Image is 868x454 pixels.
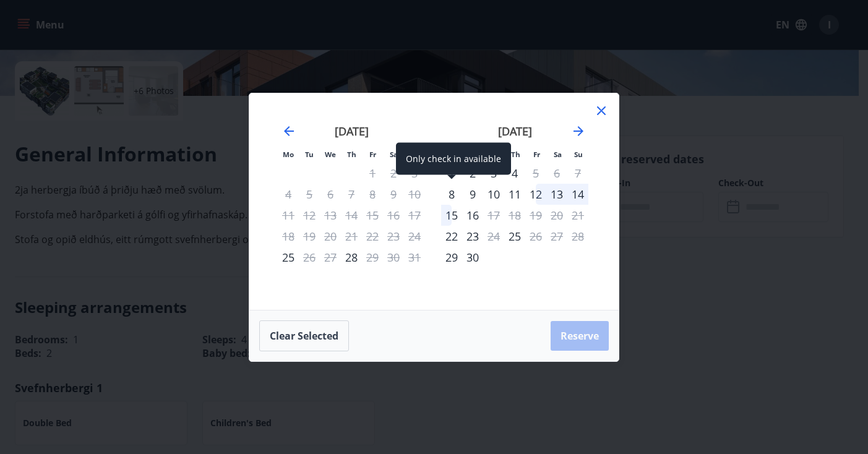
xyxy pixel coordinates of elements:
td: Choose Saturday, September 13, 2025 as your check-in date. It’s available. [546,184,567,205]
div: 15 [441,205,462,226]
td: Not available. Saturday, August 2, 2025 [383,163,404,184]
div: Only check in available [396,143,511,175]
td: Not available. Sunday, August 31, 2025 [404,247,425,268]
td: Not available. Sunday, August 10, 2025 [404,184,425,205]
td: Not available. Tuesday, August 26, 2025 [299,247,320,268]
td: Choose Tuesday, September 9, 2025 as your check-in date. It’s available. [462,184,483,205]
td: Not available. Sunday, September 21, 2025 [567,205,588,226]
strong: [DATE] [335,124,369,139]
td: Choose Tuesday, September 23, 2025 as your check-in date. It’s available. [462,226,483,247]
td: Not available. Wednesday, August 27, 2025 [320,247,341,268]
td: Choose Monday, September 15, 2025 as your check-in date. It’s available. [441,205,462,226]
div: Only check in available [441,226,462,247]
small: Tu [305,150,314,159]
div: Only check in available [341,247,362,268]
td: Not available. Friday, August 8, 2025 [362,184,383,205]
td: Not available. Sunday, September 28, 2025 [567,226,588,247]
td: Not available. Friday, September 5, 2025 [525,163,546,184]
td: Not available. Monday, August 11, 2025 [278,205,299,226]
td: Not available. Friday, August 1, 2025 [362,163,383,184]
td: Not available. Monday, August 18, 2025 [278,226,299,247]
td: Not available. Saturday, September 27, 2025 [546,226,567,247]
div: 11 [504,184,525,205]
td: Not available. Wednesday, August 6, 2025 [320,184,341,205]
small: Fr [369,150,376,159]
div: 12 [525,184,546,205]
td: Choose Thursday, September 11, 2025 as your check-in date. It’s available. [504,184,525,205]
div: Calendar [264,108,604,295]
div: 13 [546,184,567,205]
td: Not available. Saturday, August 9, 2025 [383,184,404,205]
td: Not available. Sunday, August 24, 2025 [404,226,425,247]
td: Choose Monday, September 29, 2025 as your check-in date. It’s available. [441,247,462,268]
div: Only check out available [362,247,383,268]
td: Choose Thursday, August 28, 2025 as your check-in date. It’s available. [341,247,362,268]
div: 14 [567,184,588,205]
td: Not available. Thursday, August 7, 2025 [341,184,362,205]
div: Only check in available [441,184,462,205]
td: Choose Monday, September 22, 2025 as your check-in date. It’s available. [441,226,462,247]
td: Not available. Saturday, August 23, 2025 [383,226,404,247]
small: Mo [283,150,294,159]
td: Not available. Tuesday, August 19, 2025 [299,226,320,247]
td: Not available. Friday, August 29, 2025 [362,247,383,268]
td: Not available. Sunday, August 17, 2025 [404,205,425,226]
div: Only check in available [504,226,525,247]
td: Not available. Tuesday, August 12, 2025 [299,205,320,226]
td: Not available. Wednesday, September 24, 2025 [483,226,504,247]
small: We [325,150,336,159]
td: Not available. Friday, August 22, 2025 [362,226,383,247]
div: 10 [483,184,504,205]
td: Choose Sunday, September 14, 2025 as your check-in date. It’s available. [567,184,588,205]
div: Only check in available [278,247,299,268]
td: Choose Thursday, September 25, 2025 as your check-in date. It’s available. [504,226,525,247]
strong: [DATE] [498,124,532,139]
div: Only check out available [483,205,504,226]
div: Only check out available [525,163,546,184]
td: Not available. Thursday, August 21, 2025 [341,226,362,247]
td: Not available. Saturday, August 30, 2025 [383,247,404,268]
div: 30 [462,247,483,268]
div: Only check in available [441,247,462,268]
small: Fr [533,150,540,159]
div: Move forward to switch to the next month. [571,124,586,139]
td: Choose Monday, September 8, 2025 as your check-in date. It’s available. [441,184,462,205]
td: Choose Wednesday, September 10, 2025 as your check-in date. It’s available. [483,184,504,205]
td: Choose Thursday, September 4, 2025 as your check-in date. It’s available. [504,163,525,184]
div: Only check out available [525,226,546,247]
td: Not available. Saturday, September 6, 2025 [546,163,567,184]
button: Clear selected [259,320,349,351]
div: Only check out available [483,226,504,247]
td: Not available. Tuesday, August 5, 2025 [299,184,320,205]
td: Not available. Saturday, August 16, 2025 [383,205,404,226]
td: Not available. Sunday, September 7, 2025 [567,163,588,184]
td: Not available. Wednesday, September 17, 2025 [483,205,504,226]
td: Not available. Monday, August 4, 2025 [278,184,299,205]
td: Not available. Friday, August 15, 2025 [362,205,383,226]
td: Not available. Thursday, August 14, 2025 [341,205,362,226]
td: Not available. Thursday, September 18, 2025 [504,205,525,226]
div: 16 [462,205,483,226]
div: 23 [462,226,483,247]
div: 9 [462,184,483,205]
td: Not available. Friday, September 26, 2025 [525,226,546,247]
td: Not available. Wednesday, August 13, 2025 [320,205,341,226]
small: Su [574,150,583,159]
td: Not available. Friday, September 19, 2025 [525,205,546,226]
td: Choose Tuesday, September 30, 2025 as your check-in date. It’s available. [462,247,483,268]
div: Move backward to switch to the previous month. [281,124,296,139]
td: Choose Friday, September 12, 2025 as your check-in date. It’s available. [525,184,546,205]
td: Choose Tuesday, September 16, 2025 as your check-in date. It’s available. [462,205,483,226]
td: Choose Monday, August 25, 2025 as your check-in date. It’s available. [278,247,299,268]
td: Not available. Saturday, September 20, 2025 [546,205,567,226]
small: Th [347,150,356,159]
div: Only check out available [299,247,320,268]
small: Sa [554,150,562,159]
small: Th [511,150,520,159]
small: Sa [390,150,398,159]
div: 4 [504,163,525,184]
td: Not available. Wednesday, August 20, 2025 [320,226,341,247]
